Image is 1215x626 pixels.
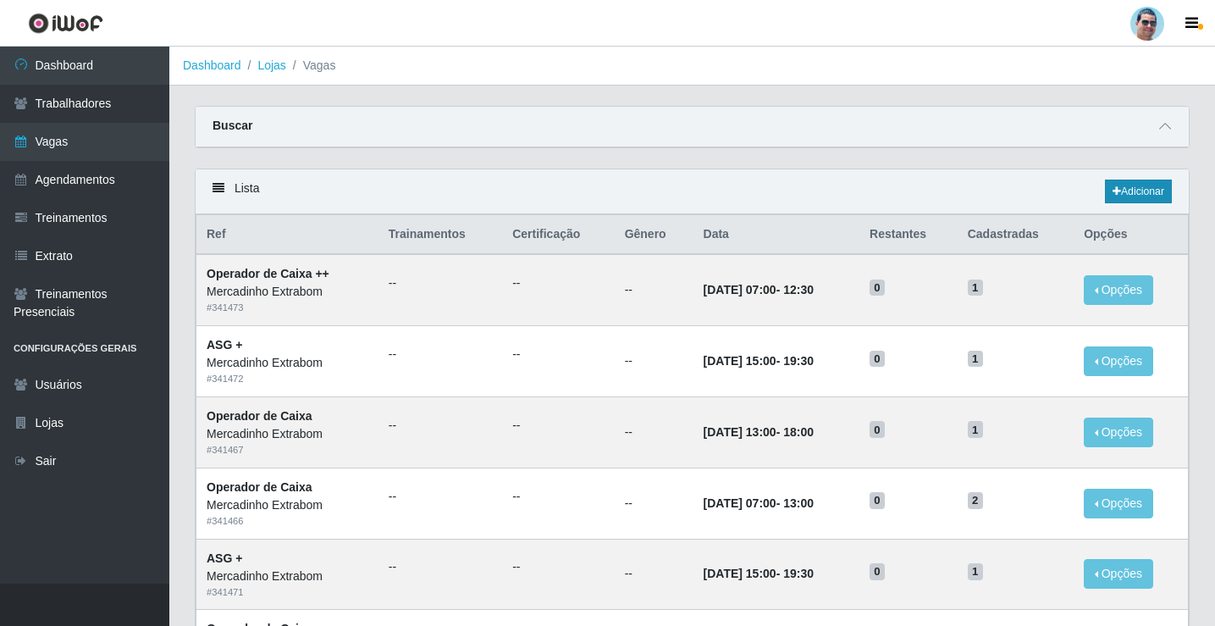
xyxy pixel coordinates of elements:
[257,58,285,72] a: Lojas
[704,354,776,368] time: [DATE] 15:00
[704,567,814,580] strong: -
[870,492,885,509] span: 0
[1084,418,1153,447] button: Opções
[615,396,693,468] td: --
[183,58,241,72] a: Dashboard
[859,215,958,255] th: Restantes
[704,283,814,296] strong: -
[378,215,502,255] th: Trainamentos
[389,274,492,292] ul: --
[968,563,983,580] span: 1
[704,425,814,439] strong: -
[502,215,615,255] th: Certificação
[870,280,885,296] span: 0
[389,558,492,576] ul: --
[207,585,368,600] div: # 341471
[704,354,814,368] strong: -
[207,496,368,514] div: Mercadinho Extrabom
[207,409,312,423] strong: Operador de Caixa
[968,280,983,296] span: 1
[169,47,1215,86] nav: breadcrumb
[389,346,492,363] ul: --
[958,215,1074,255] th: Cadastradas
[783,425,814,439] time: 18:00
[1084,275,1153,305] button: Opções
[1084,489,1153,518] button: Opções
[615,326,693,397] td: --
[870,351,885,368] span: 0
[870,421,885,438] span: 0
[968,351,983,368] span: 1
[783,496,814,510] time: 13:00
[1084,346,1153,376] button: Opções
[207,338,242,352] strong: ASG +
[704,283,776,296] time: [DATE] 07:00
[207,267,329,280] strong: Operador de Caixa ++
[389,488,492,506] ul: --
[615,539,693,610] td: --
[783,567,814,580] time: 19:30
[693,215,860,255] th: Data
[286,57,336,75] li: Vagas
[704,567,776,580] time: [DATE] 15:00
[207,372,368,386] div: # 341472
[196,169,1189,214] div: Lista
[512,417,605,435] ul: --
[968,492,983,509] span: 2
[207,514,368,529] div: # 341466
[207,443,368,457] div: # 341467
[207,354,368,372] div: Mercadinho Extrabom
[213,119,252,132] strong: Buscar
[207,301,368,315] div: # 341473
[207,425,368,443] div: Mercadinho Extrabom
[783,354,814,368] time: 19:30
[704,496,814,510] strong: -
[28,13,103,34] img: CoreUI Logo
[207,283,368,301] div: Mercadinho Extrabom
[512,558,605,576] ul: --
[512,274,605,292] ul: --
[1074,215,1188,255] th: Opções
[389,417,492,435] ul: --
[207,551,242,565] strong: ASG +
[783,283,814,296] time: 12:30
[704,425,776,439] time: [DATE] 13:00
[615,468,693,539] td: --
[512,346,605,363] ul: --
[196,215,378,255] th: Ref
[207,568,368,585] div: Mercadinho Extrabom
[704,496,776,510] time: [DATE] 07:00
[615,215,693,255] th: Gênero
[968,421,983,438] span: 1
[1084,559,1153,589] button: Opções
[207,480,312,494] strong: Operador de Caixa
[615,254,693,325] td: --
[512,488,605,506] ul: --
[870,563,885,580] span: 0
[1105,180,1172,203] a: Adicionar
